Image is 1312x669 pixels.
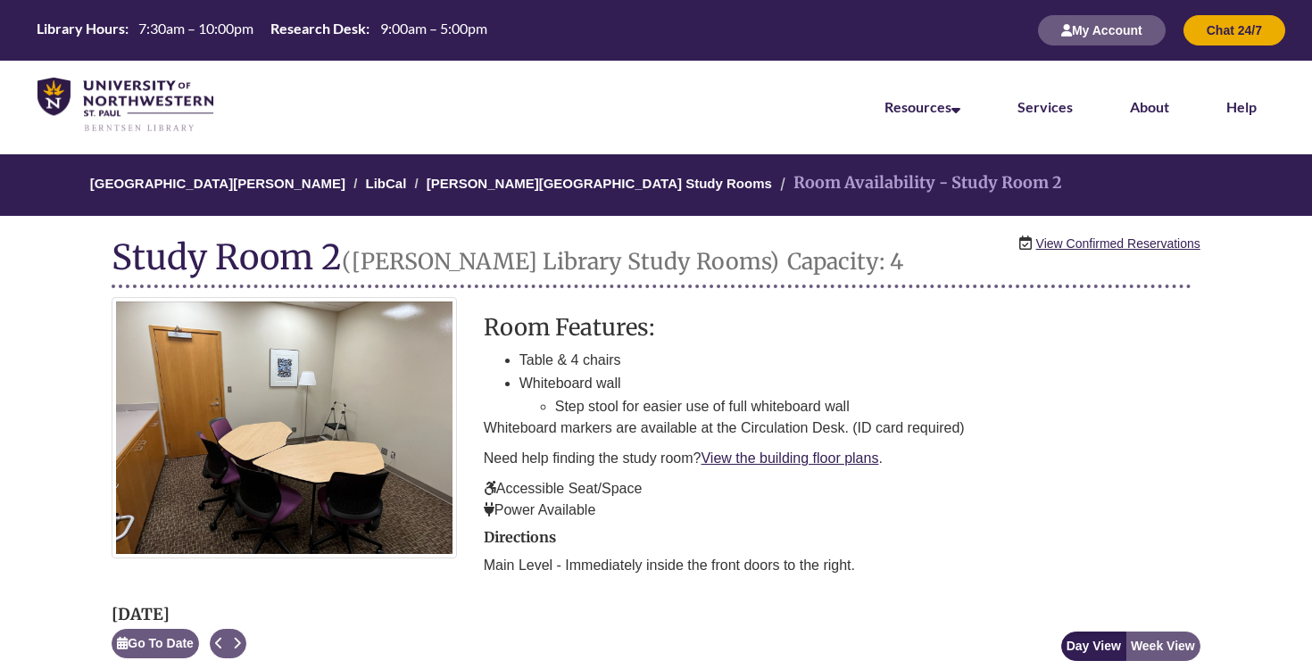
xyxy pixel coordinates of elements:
button: Previous [210,629,228,658]
a: LibCal [366,176,407,191]
div: description [484,315,1200,521]
span: 9:00am – 5:00pm [380,20,487,37]
li: Step stool for easier use of full whiteboard wall [555,395,1200,418]
h2: [DATE] [112,606,246,624]
a: About [1130,98,1169,115]
a: View the building floor plans [701,450,878,466]
li: Room Availability - Study Room 2 [776,170,1062,196]
h2: Directions [484,530,1200,546]
a: Resources [884,98,960,115]
img: Study Room 2 [112,297,457,558]
a: View Confirmed Reservations [1036,234,1200,253]
a: Services [1017,98,1073,115]
button: Week View [1125,632,1200,661]
p: Whiteboard markers are available at the Circulation Desk. (ID card required) [484,417,1200,439]
a: Help [1226,98,1257,115]
button: Day View [1061,632,1126,661]
img: UNWSP Library Logo [37,78,213,133]
th: Research Desk: [263,19,372,38]
button: Go To Date [112,629,199,658]
a: [GEOGRAPHIC_DATA][PERSON_NAME] [90,176,345,191]
span: 7:30am – 10:00pm [138,20,253,37]
div: directions [484,530,1200,576]
button: Next [228,629,246,658]
th: Library Hours: [29,19,131,38]
a: Hours Today [29,19,494,42]
a: Chat 24/7 [1183,22,1285,37]
button: My Account [1038,15,1166,45]
small: Capacity: 4 [787,247,903,276]
a: [PERSON_NAME][GEOGRAPHIC_DATA] Study Rooms [427,176,772,191]
li: Whiteboard wall [519,372,1200,417]
p: Need help finding the study room? . [484,448,1200,469]
button: Chat 24/7 [1183,15,1285,45]
h1: Study Room 2 [112,238,1192,288]
nav: Breadcrumb [112,154,1200,216]
li: Table & 4 chairs [519,349,1200,372]
h3: Room Features: [484,315,1200,340]
table: Hours Today [29,19,494,40]
p: Accessible Seat/Space Power Available [484,478,1200,521]
p: Main Level - Immediately inside the front doors to the right. [484,555,1200,576]
small: ([PERSON_NAME] Library Study Rooms) [342,247,779,276]
a: My Account [1038,22,1166,37]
